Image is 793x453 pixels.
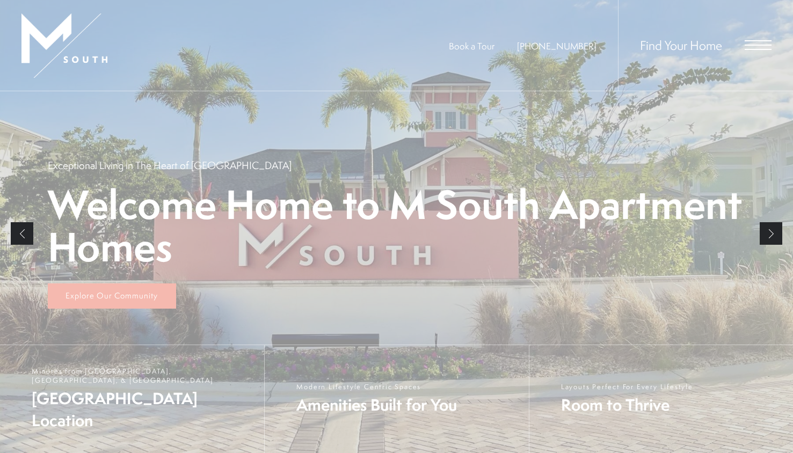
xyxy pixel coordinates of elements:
[449,40,494,52] a: Book a Tour
[48,283,176,309] a: Explore Our Community
[264,345,528,453] a: Modern Lifestyle Centric Spaces
[48,158,292,172] p: Exceptional Living in The Heart of [GEOGRAPHIC_DATA]
[11,222,33,245] a: Previous
[296,394,457,416] span: Amenities Built for You
[21,13,107,78] img: MSouth
[640,36,722,54] a: Find Your Home
[745,40,772,50] button: Open Menu
[760,222,782,245] a: Next
[66,290,158,301] span: Explore Our Community
[517,40,596,52] a: Call Us at 813-570-8014
[561,394,693,416] span: Room to Thrive
[32,367,253,385] span: Minutes from [GEOGRAPHIC_DATA], [GEOGRAPHIC_DATA], & [GEOGRAPHIC_DATA]
[517,40,596,52] span: [PHONE_NUMBER]
[32,388,253,432] span: [GEOGRAPHIC_DATA] Location
[48,183,746,268] p: Welcome Home to M South Apartment Homes
[296,382,457,391] span: Modern Lifestyle Centric Spaces
[529,345,793,453] a: Layouts Perfect For Every Lifestyle
[561,382,693,391] span: Layouts Perfect For Every Lifestyle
